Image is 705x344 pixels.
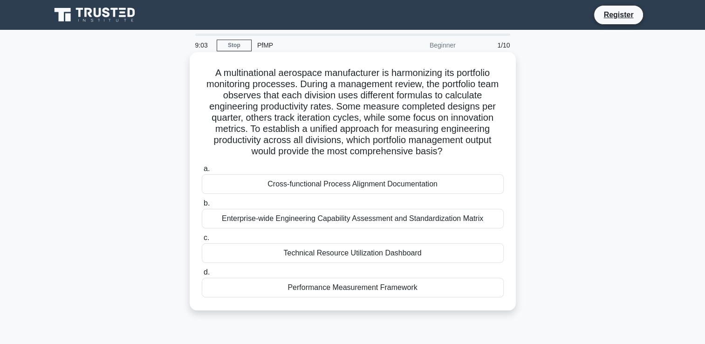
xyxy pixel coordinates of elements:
span: a. [204,165,210,172]
span: b. [204,199,210,207]
div: PfMP [252,36,380,55]
div: Enterprise-wide Engineering Capability Assessment and Standardization Matrix [202,209,504,228]
span: d. [204,268,210,276]
div: 1/10 [461,36,516,55]
div: Technical Resource Utilization Dashboard [202,243,504,263]
h5: A multinational aerospace manufacturer is harmonizing its portfolio monitoring processes. During ... [201,67,505,158]
div: Performance Measurement Framework [202,278,504,297]
div: Cross-functional Process Alignment Documentation [202,174,504,194]
span: c. [204,234,209,241]
a: Stop [217,40,252,51]
div: Beginner [380,36,461,55]
a: Register [598,9,639,21]
div: 9:03 [190,36,217,55]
